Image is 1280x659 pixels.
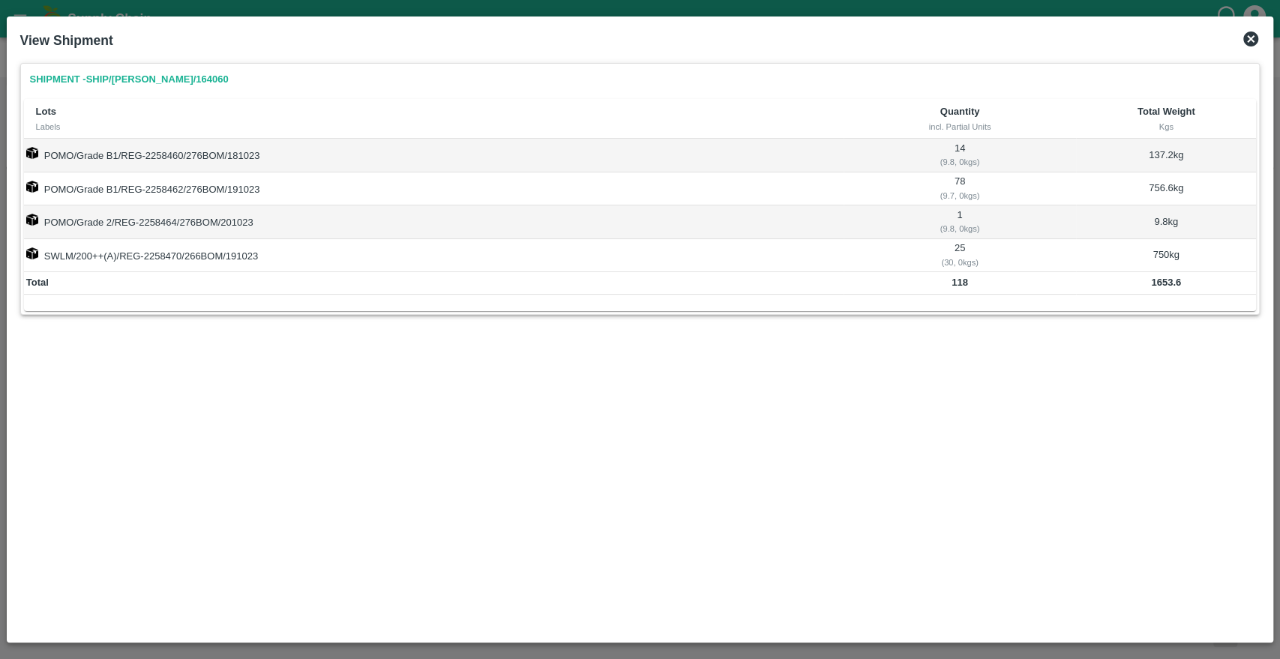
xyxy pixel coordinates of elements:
[846,155,1073,169] div: ( 9.8, 0 kgs)
[26,247,38,259] img: box
[940,106,980,117] b: Quantity
[844,172,1076,205] td: 78
[1076,239,1257,272] td: 750 kg
[36,106,56,117] b: Lots
[24,205,844,238] td: POMO/Grade 2/REG-2258464/276BOM/201023
[1138,106,1195,117] b: Total Weight
[26,147,38,159] img: box
[26,181,38,193] img: box
[20,33,113,48] b: View Shipment
[846,256,1073,269] div: ( 30, 0 kgs)
[846,189,1073,202] div: ( 9.7, 0 kgs)
[844,239,1076,272] td: 25
[36,120,832,133] div: Labels
[846,222,1073,235] div: ( 9.8, 0 kgs)
[24,172,844,205] td: POMO/Grade B1/REG-2258462/276BOM/191023
[856,120,1064,133] div: incl. Partial Units
[1076,205,1257,238] td: 9.8 kg
[26,277,49,288] b: Total
[26,214,38,226] img: box
[24,67,235,93] a: Shipment -SHIP/[PERSON_NAME]/164060
[844,139,1076,172] td: 14
[1076,172,1257,205] td: 756.6 kg
[24,239,844,272] td: SWLM/200++(A)/REG-2258470/266BOM/191023
[952,277,968,288] b: 118
[1151,277,1181,288] b: 1653.6
[1076,139,1257,172] td: 137.2 kg
[844,205,1076,238] td: 1
[1088,120,1245,133] div: Kgs
[24,139,844,172] td: POMO/Grade B1/REG-2258460/276BOM/181023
